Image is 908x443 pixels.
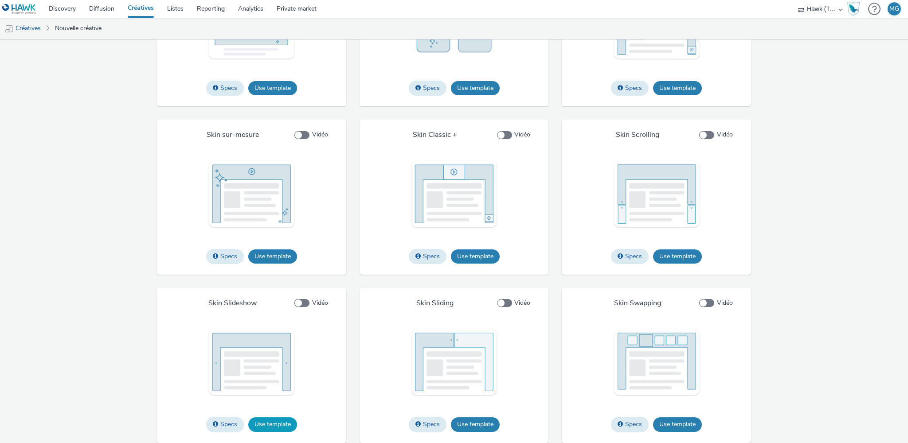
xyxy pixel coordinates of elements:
h4: Skin Slideshow [208,299,257,308]
img: thumbnail of rich media template [410,159,498,229]
span: Vidéo [717,130,733,139]
button: Use template [451,249,500,264]
button: Specs [206,417,244,432]
h4: Skin sur-mesure [207,130,259,140]
img: thumbnail of rich media template [207,328,296,397]
button: Specs [409,249,446,264]
img: mobile [4,24,13,33]
img: thumbnail of rich media template [612,328,701,397]
button: Specs [409,417,446,432]
a: Hawk Academy [847,2,864,16]
button: Use template [653,249,702,264]
button: Specs [611,249,649,264]
img: thumbnail of rich media template [612,159,701,229]
button: Specs [409,81,446,96]
span: Vidéo [312,130,328,139]
button: Use template [653,417,702,431]
button: Use template [451,81,500,95]
button: Specs [611,417,649,432]
button: Use template [451,417,500,431]
button: Specs [611,81,649,96]
h4: Skin Classic + [413,130,457,140]
button: Use template [248,249,297,264]
span: Vidéo [514,299,530,307]
span: Vidéo [312,299,328,307]
span: Vidéo [717,299,733,307]
img: thumbnail of rich media template [410,328,498,397]
img: thumbnail of rich media template [207,159,296,229]
button: Use template [653,81,702,95]
button: Use template [248,81,297,95]
h4: Skin Swapping [614,299,661,308]
a: Nouvelle créative [51,18,106,39]
button: Specs [206,249,244,264]
button: Specs [206,81,244,96]
button: Use template [248,417,297,431]
img: Hawk Academy [847,2,860,16]
img: undefined Logo [2,4,36,15]
div: MG [889,2,899,16]
span: Vidéo [514,130,530,139]
h4: Skin Sliding [416,299,454,308]
h4: Skin Scrolling [616,130,659,140]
